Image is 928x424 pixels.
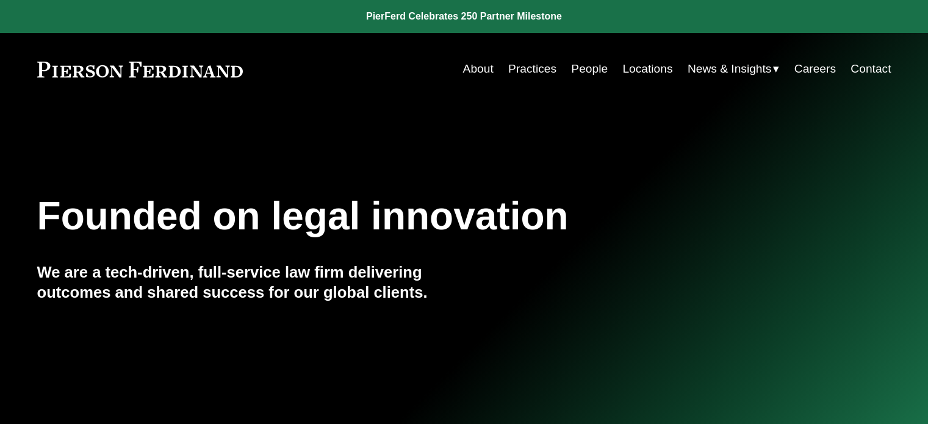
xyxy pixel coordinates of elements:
[794,57,836,81] a: Careers
[851,57,891,81] a: Contact
[508,57,556,81] a: Practices
[463,57,494,81] a: About
[688,57,780,81] a: folder dropdown
[37,262,464,302] h4: We are a tech-driven, full-service law firm delivering outcomes and shared success for our global...
[571,57,608,81] a: People
[688,59,772,80] span: News & Insights
[622,57,672,81] a: Locations
[37,194,749,239] h1: Founded on legal innovation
